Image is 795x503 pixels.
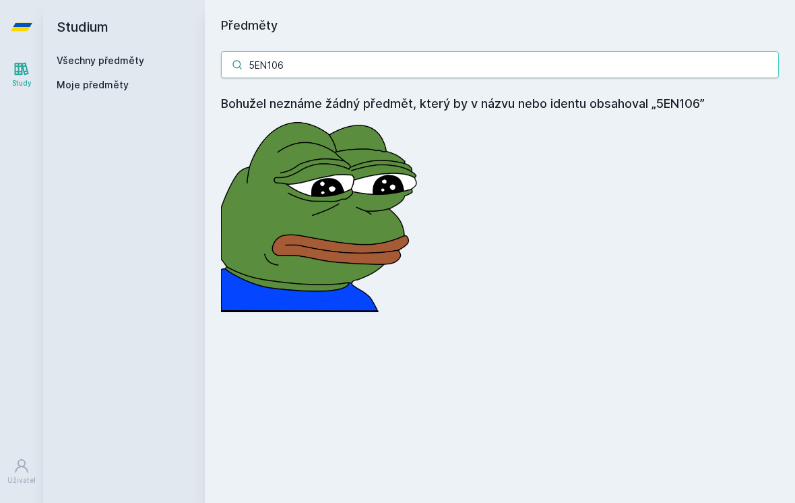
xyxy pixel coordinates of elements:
[221,113,423,312] img: error_picture.png
[3,451,40,492] a: Uživatel
[57,78,129,92] span: Moje předměty
[3,54,40,95] a: Study
[7,475,36,485] div: Uživatel
[221,16,779,35] h1: Předměty
[221,51,779,78] input: Název nebo ident předmětu…
[57,55,144,66] a: Všechny předměty
[221,94,779,113] h4: Bohužel neznáme žádný předmět, který by v názvu nebo identu obsahoval „5EN106”
[12,78,32,88] div: Study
